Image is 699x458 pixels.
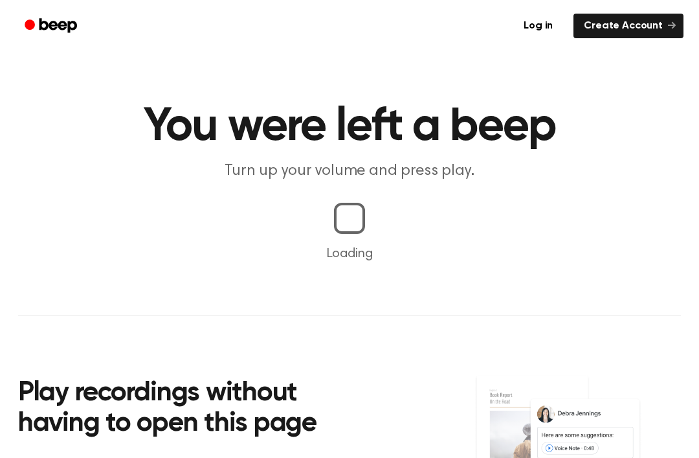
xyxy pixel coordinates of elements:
a: Beep [16,14,89,39]
p: Turn up your volume and press play. [101,161,598,182]
a: Log in [511,11,566,41]
h1: You were left a beep [18,104,681,150]
a: Create Account [573,14,683,38]
p: Loading [16,244,683,264]
h2: Play recordings without having to open this page [18,378,367,440]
